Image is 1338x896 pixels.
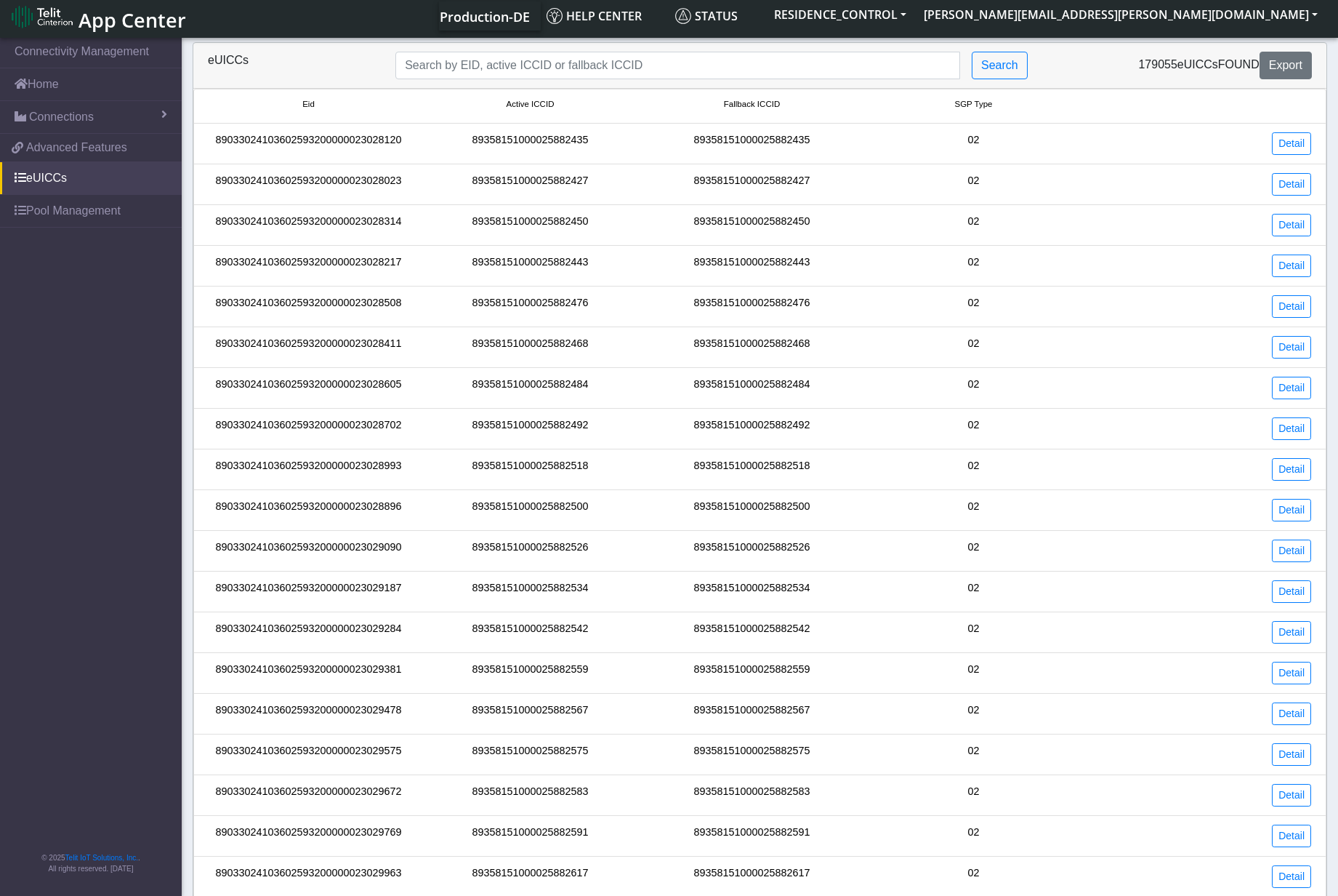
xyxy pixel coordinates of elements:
div: 89358151000025882526 [641,540,863,562]
div: 02 [863,662,1084,684]
div: 02 [863,173,1084,196]
a: Detail [1272,132,1311,155]
div: 89033024103602593200000023029090 [198,540,419,562]
span: Connections [29,108,94,126]
div: 89358151000025882443 [419,255,641,277]
a: Telit IoT Solutions, Inc. [65,854,138,862]
div: 89358151000025882591 [419,825,641,847]
div: eUICCs [197,52,384,79]
div: 02 [863,621,1084,644]
span: 179055 [1138,58,1177,71]
button: Export [1260,52,1312,79]
a: Detail [1272,173,1311,196]
img: knowledge.svg [547,8,563,24]
div: 89358151000025882427 [641,173,863,196]
a: Detail [1272,295,1311,318]
div: 89358151000025882443 [641,255,863,277]
div: 02 [863,132,1084,155]
a: Detail [1272,662,1311,684]
div: 89033024103602593200000023029963 [198,865,419,888]
a: Detail [1272,417,1311,440]
a: Your current platform instance [439,1,529,31]
span: Production-DE [440,8,530,25]
div: 89033024103602593200000023029672 [198,784,419,807]
div: 89358151000025882476 [641,295,863,318]
button: RESIDENCE_CONTROL [765,1,915,28]
span: SGP Type [954,98,992,111]
a: Detail [1272,865,1311,888]
a: Detail [1272,255,1311,277]
div: 02 [863,540,1084,562]
a: Detail [1272,784,1311,807]
a: Detail [1272,499,1311,521]
span: App Center [78,7,186,33]
div: 89358151000025882518 [641,458,863,481]
a: Help center [541,1,669,31]
a: App Center [12,1,184,32]
div: 89033024103602593200000023029769 [198,825,419,847]
div: 89033024103602593200000023028217 [198,255,419,277]
div: 89358151000025882591 [641,825,863,847]
div: 89358151000025882559 [641,662,863,684]
div: 02 [863,336,1084,359]
div: 02 [863,417,1084,440]
input: Search... [395,52,960,79]
div: 89358151000025882450 [419,214,641,236]
div: 89358151000025882526 [419,540,641,562]
div: 89358151000025882427 [419,173,641,196]
div: 89033024103602593200000023028314 [198,214,419,236]
div: 89033024103602593200000023028702 [198,417,419,440]
a: Detail [1272,621,1311,644]
div: 89358151000025882567 [641,703,863,725]
div: 89358151000025882575 [641,743,863,766]
div: 89358151000025882484 [641,377,863,399]
div: 89358151000025882518 [419,458,641,481]
div: 89358151000025882583 [419,784,641,807]
div: 89358151000025882583 [641,784,863,807]
div: 89358151000025882492 [419,417,641,440]
a: Detail [1272,214,1311,236]
a: Detail [1272,377,1311,399]
div: 89358151000025882575 [419,743,641,766]
div: 89358151000025882617 [419,865,641,888]
a: Status [669,1,765,31]
div: 89358151000025882468 [419,336,641,359]
div: 02 [863,743,1084,766]
div: 02 [863,703,1084,725]
div: 02 [863,377,1084,399]
a: Detail [1272,825,1311,847]
div: 89033024103602593200000023028993 [198,458,419,481]
div: 89358151000025882542 [419,621,641,644]
div: 02 [863,825,1084,847]
div: 89358151000025882500 [641,499,863,521]
div: 89358151000025882534 [641,580,863,603]
div: 89358151000025882542 [641,621,863,644]
div: 89033024103602593200000023028605 [198,377,419,399]
a: Detail [1272,336,1311,359]
div: 89033024103602593200000023029187 [198,580,419,603]
div: 89358151000025882534 [419,580,641,603]
span: Export [1269,59,1302,71]
img: status.svg [675,8,691,24]
span: Fallback ICCID [724,98,780,111]
div: 02 [863,580,1084,603]
div: 89358151000025882617 [641,865,863,888]
button: [PERSON_NAME][EMAIL_ADDRESS][PERSON_NAME][DOMAIN_NAME] [915,1,1326,28]
div: 89033024103602593200000023029381 [198,662,419,684]
a: Detail [1272,703,1311,725]
div: 89033024103602593200000023028896 [198,499,419,521]
div: 89358151000025882484 [419,377,641,399]
div: 89358151000025882435 [641,132,863,155]
span: Eid [302,98,315,111]
div: 89358151000025882559 [419,662,641,684]
div: 89033024103602593200000023029478 [198,703,419,725]
div: 02 [863,458,1084,481]
img: logo-telit-cinterion-gw-new.png [12,5,73,28]
div: 02 [863,865,1084,888]
div: 89358151000025882468 [641,336,863,359]
span: found [1218,58,1260,71]
button: Search [972,52,1028,79]
a: Detail [1272,580,1311,603]
div: 89033024103602593200000023028120 [198,132,419,155]
div: 89033024103602593200000023029575 [198,743,419,766]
